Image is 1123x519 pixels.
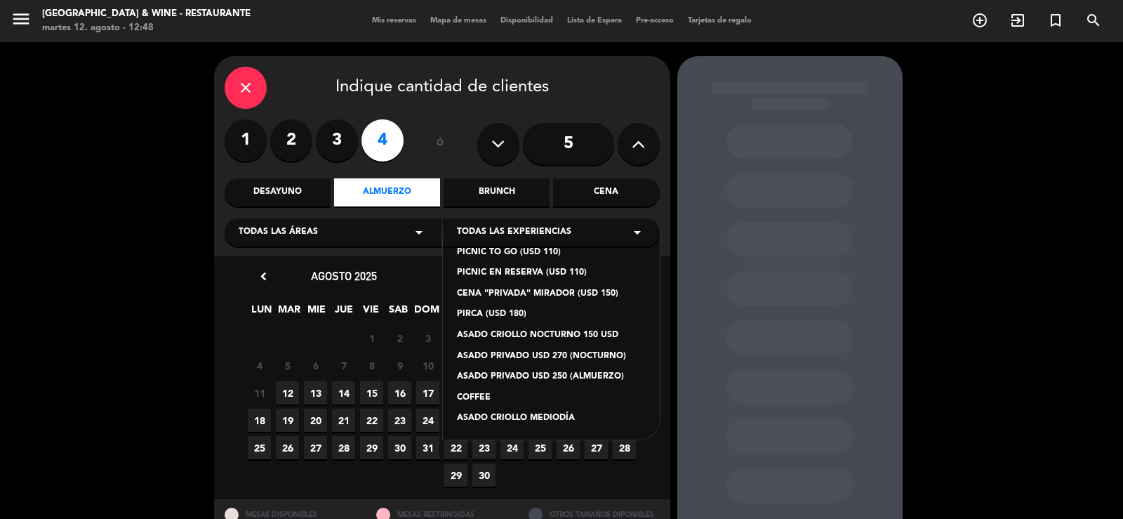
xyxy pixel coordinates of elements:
div: COFFEE [457,391,646,405]
span: 15 [360,381,383,405]
span: 6 [304,354,327,377]
span: 9 [388,354,411,377]
div: Cena [553,178,659,206]
span: 26 [276,436,299,459]
span: 29 [444,464,467,487]
span: SAB [387,301,410,324]
span: 31 [416,436,439,459]
div: CENA "PRIVADA" MIRADOR (USD 150) [457,287,646,301]
div: PICNIC EN RESERVA (USD 110) [457,266,646,280]
span: 22 [360,409,383,432]
span: MIE [305,301,328,324]
span: 27 [585,436,608,459]
label: 2 [270,119,312,162]
span: 16 [388,381,411,405]
span: Todas las áreas [239,225,318,239]
span: 24 [416,409,439,432]
span: 14 [332,381,355,405]
div: martes 12. agosto - 12:48 [42,21,251,35]
span: JUE [332,301,355,324]
span: 23 [388,409,411,432]
span: 18 [248,409,271,432]
i: arrow_drop_down [629,224,646,241]
div: ASADO PRIVADO USD 270 (NOCTURNO) [457,350,646,364]
i: chevron_left [256,269,271,284]
span: 11 [248,381,271,405]
span: 4 [248,354,271,377]
span: 7 [332,354,355,377]
span: 13 [304,381,327,405]
div: PIRCA (USD 180) [457,308,646,322]
label: 3 [316,119,358,162]
span: 17 [416,381,439,405]
span: 23 [472,436,496,459]
span: Mis reservas [365,17,423,25]
span: 2 [388,327,411,350]
span: Mapa de mesas [423,17,493,25]
span: Lista de Espera [560,17,629,25]
span: DOM [414,301,437,324]
span: VIE [359,301,383,324]
div: [GEOGRAPHIC_DATA] & Wine - Restaurante [42,7,251,21]
span: MAR [277,301,300,324]
span: 25 [248,436,271,459]
span: Todas las experiencias [457,225,571,239]
i: close [237,79,254,96]
i: add_circle_outline [971,12,988,29]
button: menu [11,8,32,34]
span: 28 [613,436,636,459]
span: 1 [360,327,383,350]
span: 20 [304,409,327,432]
label: 4 [361,119,404,162]
i: search [1085,12,1102,29]
span: Tarjetas de regalo [681,17,759,25]
span: 27 [304,436,327,459]
i: turned_in_not [1047,12,1064,29]
span: 12 [276,381,299,405]
div: ASADO CRIOLLO NOCTURNO 150 USD [457,329,646,343]
span: 22 [444,436,467,459]
i: arrow_drop_down [411,224,427,241]
span: 19 [276,409,299,432]
span: 21 [332,409,355,432]
label: 1 [225,119,267,162]
span: Disponibilidad [493,17,560,25]
div: Desayuno [225,178,331,206]
span: 10 [416,354,439,377]
span: 28 [332,436,355,459]
div: PICNIC TO GO (USD 110) [457,246,646,260]
span: 30 [388,436,411,459]
span: 26 [557,436,580,459]
span: 24 [500,436,524,459]
span: 25 [529,436,552,459]
span: 5 [276,354,299,377]
i: exit_to_app [1009,12,1026,29]
span: 8 [360,354,383,377]
div: ó [418,119,463,169]
div: ASADO CRIOLLO MEDIODÍA [457,412,646,426]
div: Almuerzo [334,178,440,206]
div: Indique cantidad de clientes [225,67,660,109]
div: Brunch [444,178,550,206]
i: menu [11,8,32,29]
span: Pre-acceso [629,17,681,25]
span: agosto 2025 [311,269,377,283]
span: 29 [360,436,383,459]
span: LUN [250,301,273,324]
div: ASADO PRIVADO USD 250 (ALMUERZO) [457,370,646,384]
span: 30 [472,464,496,487]
span: 3 [416,327,439,350]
